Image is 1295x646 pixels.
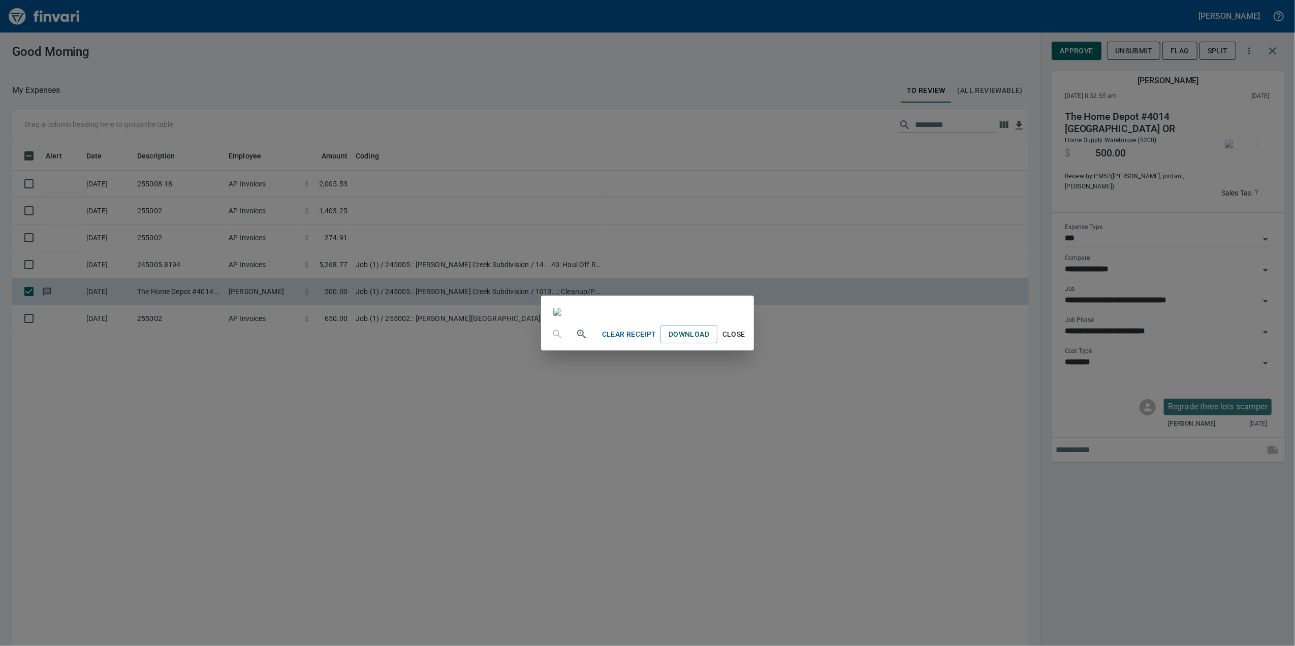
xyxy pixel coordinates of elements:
[598,325,660,344] button: Clear Receipt
[669,328,709,341] span: Download
[553,308,561,316] img: receipts%2Ftapani%2F2025-09-01%2FwVZU30XB9uPYkbw7Yhfh9pkl7j62__g9BjfcHssHQ1uIuEefyw.jpg
[660,325,717,344] a: Download
[721,328,746,341] span: Close
[717,325,750,344] button: Close
[602,328,656,341] span: Clear Receipt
